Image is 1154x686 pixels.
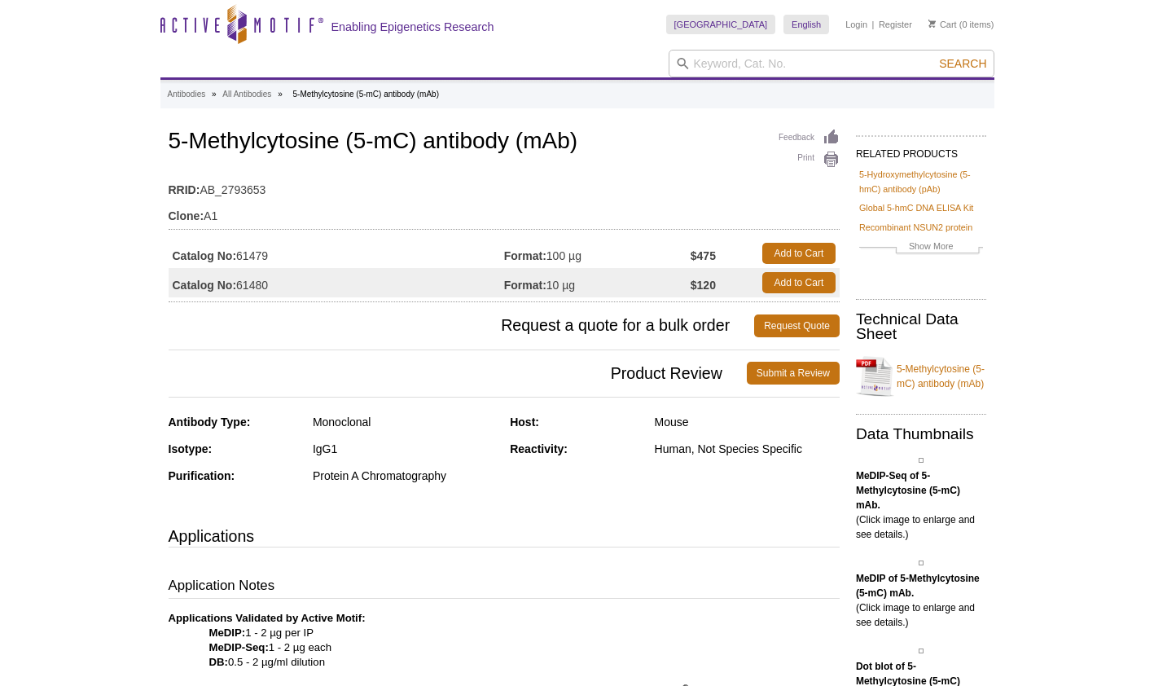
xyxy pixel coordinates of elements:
a: Recombinant NSUN2 protein [859,220,972,235]
td: A1 [169,199,840,225]
div: Monoclonal [313,415,498,429]
td: AB_2793653 [169,173,840,199]
p: (Click image to enlarge and see details.) [856,468,986,542]
strong: Isotype: [169,442,213,455]
a: Antibodies [168,87,206,102]
li: » [278,90,283,99]
div: Protein A Chromatography [313,468,498,483]
strong: Reactivity: [510,442,568,455]
input: Keyword, Cat. No. [669,50,994,77]
a: Login [845,19,867,30]
a: Cart [928,19,957,30]
img: 5-Methylcytosine (5-mC) antibody (mAb) tested by dot blot analysis. [919,649,924,653]
li: 5-Methylcytosine (5-mC) antibody (mAb) [293,90,440,99]
strong: Purification: [169,469,235,482]
h3: Application Notes [169,576,840,599]
a: Submit a Review [747,362,840,385]
strong: Catalog No: [173,278,237,292]
h2: Data Thumbnails [856,427,986,442]
div: IgG1 [313,442,498,456]
b: MeDIP of 5-Methylcytosine (5-mC) mAb. [856,573,980,599]
a: Feedback [779,129,840,147]
strong: MeDIP: [209,627,246,639]
div: Human, Not Species Specific [655,442,840,456]
strong: RRID: [169,182,200,197]
strong: Clone: [169,209,204,223]
a: [GEOGRAPHIC_DATA] [666,15,776,34]
button: Search [934,56,991,71]
strong: Antibody Type: [169,416,251,429]
a: Add to Cart [762,272,836,293]
a: Global 5-hmC DNA ELISA Kit [859,200,973,215]
strong: Format: [504,278,546,292]
a: 5-Hydroxymethylcytosine (5-hmC) antibody (pAb) [859,167,983,196]
td: 61479 [169,239,504,268]
a: Register [879,19,912,30]
strong: Catalog No: [173,248,237,263]
h1: 5-Methylcytosine (5-mC) antibody (mAb) [169,129,840,156]
strong: $475 [691,248,716,263]
li: | [872,15,875,34]
span: Request a quote for a bulk order [169,314,755,337]
img: Your Cart [928,20,936,28]
a: All Antibodies [222,87,271,102]
span: Search [939,57,986,70]
img: 5-Methylcytosine (5-mC) antibody (mAb) tested by MeDIP analysis. [919,561,924,565]
a: Request Quote [754,314,840,337]
strong: DB: [209,656,228,668]
b: MeDIP-Seq of 5-Methylcytosine (5-mC) mAb. [856,470,960,511]
p: (Click image to enlarge and see details.) [856,571,986,630]
a: Show More [859,239,983,257]
h2: Enabling Epigenetics Research [331,20,494,34]
a: Print [779,151,840,169]
div: Mouse [655,415,840,429]
b: Applications Validated by Active Motif: [169,612,366,624]
td: 100 µg [504,239,691,268]
img: 5-Methylcytosine (5-mC) antibody (mAb) tested by MeDIP-Seq analysis. [919,458,924,463]
strong: Host: [510,416,539,429]
td: 61480 [169,268,504,297]
strong: $120 [691,278,716,292]
h2: Technical Data Sheet [856,312,986,341]
strong: MeDIP-Seq: [209,641,269,653]
a: Add to Cart [762,243,836,264]
li: (0 items) [928,15,994,34]
h2: RELATED PRODUCTS [856,135,986,165]
strong: Format: [504,248,546,263]
li: » [212,90,217,99]
a: English [783,15,829,34]
h3: Applications [169,524,840,548]
td: 10 µg [504,268,691,297]
span: Product Review [169,362,747,385]
a: 5-Methylcytosine (5-mC) antibody (mAb) [856,352,986,401]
